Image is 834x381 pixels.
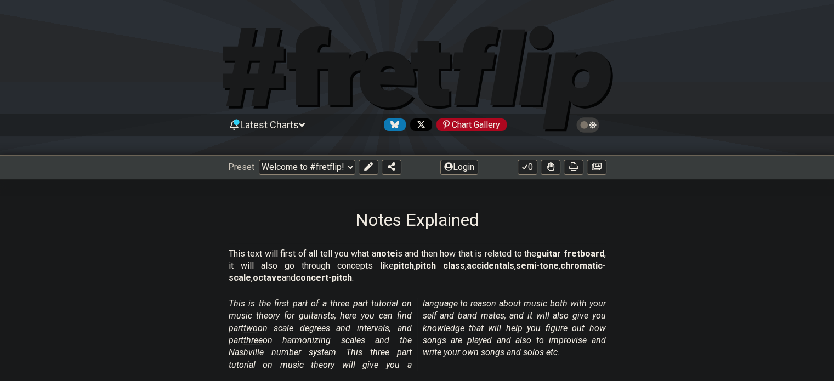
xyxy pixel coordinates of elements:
h1: Notes Explained [355,209,479,230]
span: Toggle light / dark theme [582,120,594,130]
strong: octave [253,272,282,283]
button: Login [440,160,478,175]
button: 0 [518,160,537,175]
p: This text will first of all tell you what a is and then how that is related to the , it will also... [229,248,606,285]
button: Create image [587,160,606,175]
span: three [243,335,263,345]
span: Latest Charts [240,119,299,130]
button: Toggle Dexterity for all fretkits [541,160,560,175]
div: Chart Gallery [436,118,507,131]
button: Print [564,160,583,175]
em: This is the first part of a three part tutorial on music theory for guitarists, here you can find... [229,298,606,370]
a: Follow #fretflip at Bluesky [379,118,406,131]
strong: accidentals [467,260,514,271]
a: Follow #fretflip at X [406,118,432,131]
button: Edit Preset [359,160,378,175]
a: #fretflip at Pinterest [432,118,507,131]
span: two [243,323,258,333]
strong: concert-pitch [296,272,352,283]
strong: pitch [394,260,414,271]
strong: note [376,248,395,259]
strong: pitch class [416,260,465,271]
strong: semi-tone [516,260,559,271]
select: Preset [259,160,355,175]
button: Share Preset [382,160,401,175]
strong: guitar fretboard [536,248,604,259]
span: Preset [228,162,254,172]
